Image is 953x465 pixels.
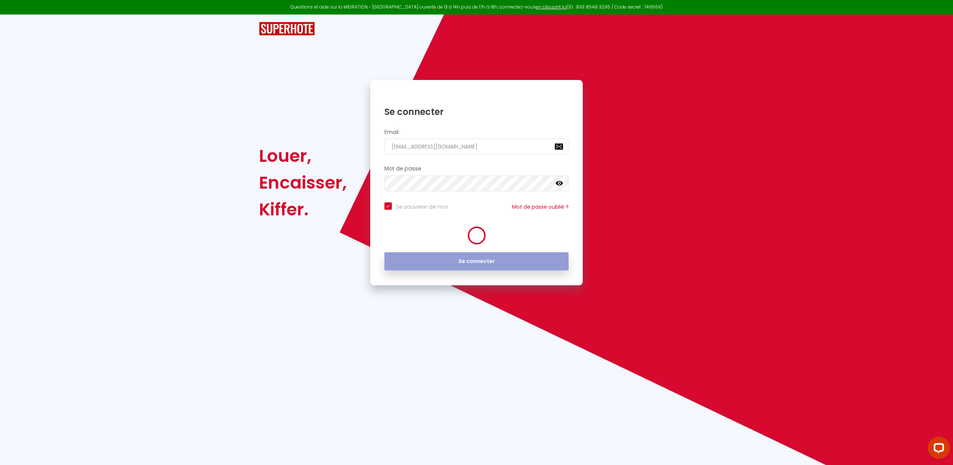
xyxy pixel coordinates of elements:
img: SuperHote logo [259,22,315,36]
div: Encaisser, [259,169,347,196]
div: Louer, [259,142,347,169]
div: Kiffer. [259,196,347,223]
input: Ton Email [384,139,569,154]
a: Mot de passe oublié ? [512,203,569,211]
h1: Se connecter [384,106,569,118]
a: en cliquant ici [536,4,567,10]
h2: Mot de passe [384,166,569,172]
button: Se connecter [384,252,569,271]
iframe: LiveChat chat widget [922,434,953,465]
h2: Email [384,129,569,135]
